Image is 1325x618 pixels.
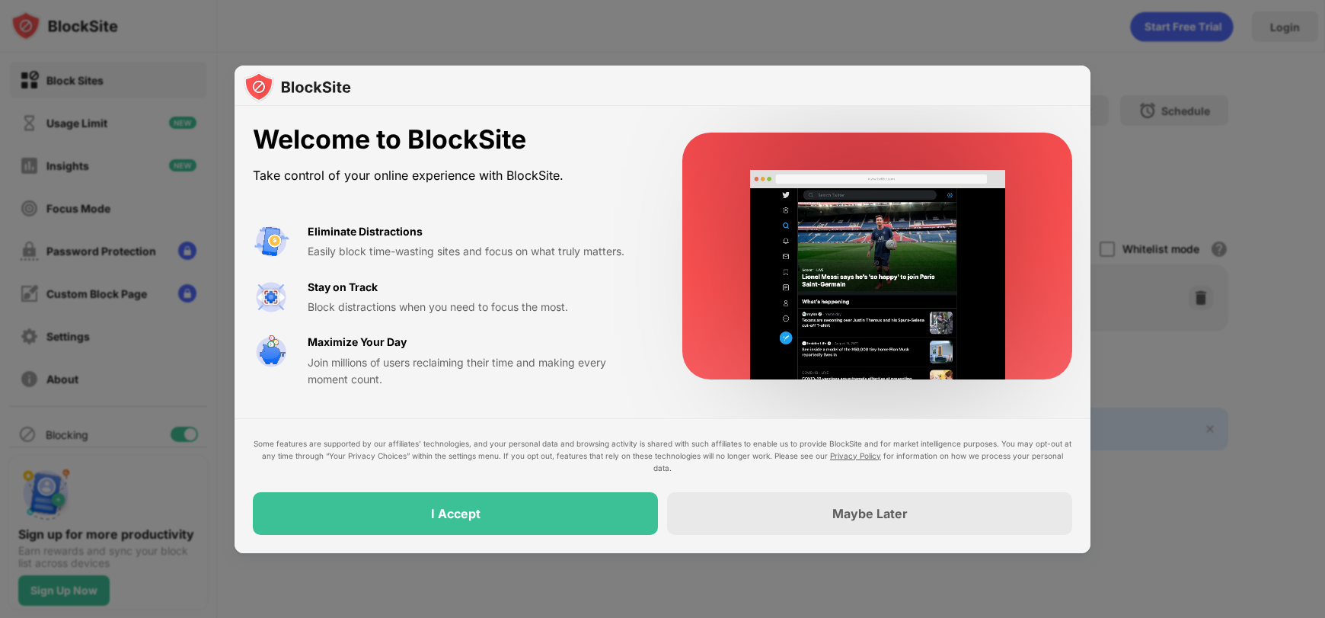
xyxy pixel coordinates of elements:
div: Easily block time-wasting sites and focus on what truly matters. [308,243,646,260]
div: Stay on Track [308,279,378,296]
div: I Accept [431,506,481,521]
img: value-focus.svg [253,279,289,315]
div: Maybe Later [832,506,908,521]
div: Take control of your online experience with BlockSite. [253,165,646,187]
div: Join millions of users reclaiming their time and making every moment count. [308,354,646,389]
img: logo-blocksite.svg [244,72,351,102]
a: Privacy Policy [830,451,881,460]
img: value-safe-time.svg [253,334,289,370]
div: Block distractions when you need to focus the most. [308,299,646,315]
div: Maximize Your Day [308,334,407,351]
img: value-avoid-distractions.svg [253,223,289,260]
div: Eliminate Distractions [308,223,423,240]
div: Welcome to BlockSite [253,124,646,155]
div: Some features are supported by our affiliates’ technologies, and your personal data and browsing ... [253,437,1072,474]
